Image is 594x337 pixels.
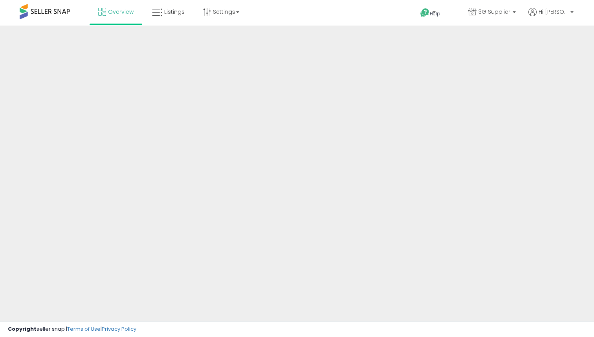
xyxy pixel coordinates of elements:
[8,326,136,333] div: seller snap | |
[67,325,101,333] a: Terms of Use
[102,325,136,333] a: Privacy Policy
[539,8,568,16] span: Hi [PERSON_NAME]
[478,8,510,16] span: 3G Supplier
[414,2,456,26] a: Help
[528,8,574,26] a: Hi [PERSON_NAME]
[430,10,440,17] span: Help
[8,325,37,333] strong: Copyright
[420,8,430,18] i: Get Help
[108,8,134,16] span: Overview
[164,8,185,16] span: Listings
